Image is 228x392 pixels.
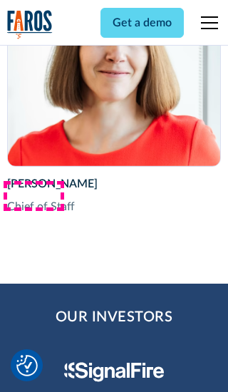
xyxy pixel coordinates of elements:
[7,198,222,215] div: Chief of Staff
[64,362,165,382] img: Signal Fire Logo
[56,306,173,328] h2: Our Investors
[16,355,38,376] img: Revisit consent button
[192,6,221,40] div: menu
[7,175,222,192] div: [PERSON_NAME]
[7,10,53,39] a: home
[100,8,184,38] a: Get a demo
[7,10,53,39] img: Logo of the analytics and reporting company Faros.
[16,355,38,376] button: Cookie Settings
